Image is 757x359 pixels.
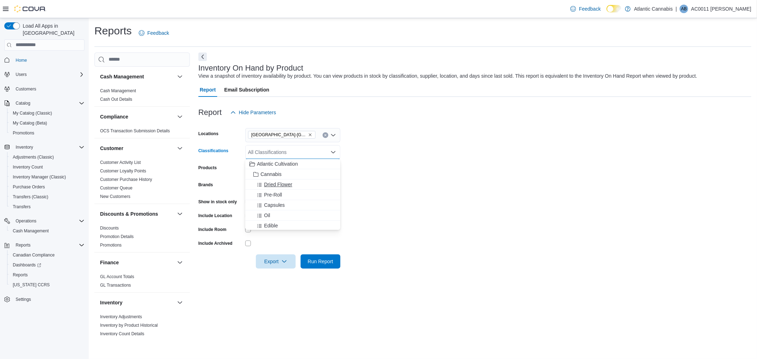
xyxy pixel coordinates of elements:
span: [GEOGRAPHIC_DATA]-[GEOGRAPHIC_DATA] [251,131,307,138]
span: Customer Queue [100,185,132,191]
a: Cash Management [100,88,136,93]
button: Compliance [100,113,174,120]
a: Settings [13,295,34,304]
label: Show in stock only [198,199,237,205]
span: Transfers [13,204,31,210]
span: My Catalog (Classic) [10,109,84,117]
h3: Discounts & Promotions [100,210,158,217]
span: OCS Transaction Submission Details [100,128,170,134]
button: Open list of options [330,132,336,138]
h1: Reports [94,24,132,38]
span: Cash Management [100,88,136,94]
span: Customer Loyalty Points [100,168,146,174]
div: View a snapshot of inventory availability by product. You can view products in stock by classific... [198,72,697,80]
a: Promotions [100,243,122,248]
span: Cash Management [13,228,49,234]
div: Customer [94,158,190,204]
span: Reports [13,272,28,278]
a: Inventory Adjustments [100,314,142,319]
span: Atlantic Cultivation [257,160,298,167]
button: Inventory Count [7,162,87,172]
span: Operations [13,217,84,225]
span: Customer Activity List [100,160,141,165]
span: Purchase Orders [10,183,84,191]
h3: Compliance [100,113,128,120]
span: Promotions [10,129,84,137]
span: My Catalog (Beta) [13,120,47,126]
span: Transfers [10,203,84,211]
span: Home [16,57,27,63]
span: Reports [13,241,84,249]
button: Edible [245,221,340,231]
span: AB [681,5,687,13]
span: Washington CCRS [10,281,84,289]
button: Pre-Roll [245,190,340,200]
button: Run Report [301,254,340,269]
span: New Customers [100,194,130,199]
button: Cash Management [176,72,184,81]
button: Cash Management [100,73,174,80]
h3: Inventory [100,299,122,306]
button: Home [1,55,87,65]
span: Dashboards [10,261,84,269]
a: Canadian Compliance [10,251,57,259]
span: Pre-Roll [264,191,282,198]
a: Promotion Details [100,234,134,239]
span: Load All Apps in [GEOGRAPHIC_DATA] [20,22,84,37]
button: Discounts & Promotions [100,210,174,217]
label: Classifications [198,148,229,154]
button: My Catalog (Classic) [7,108,87,118]
button: Inventory Manager (Classic) [7,172,87,182]
span: Customers [16,86,36,92]
a: OCS Transaction Submission Details [100,128,170,133]
span: Run Report [308,258,333,265]
button: [US_STATE] CCRS [7,280,87,290]
span: Export [260,254,291,269]
a: Discounts [100,226,119,231]
button: Operations [1,216,87,226]
span: Settings [16,297,31,302]
label: Include Room [198,227,226,232]
button: Customers [1,84,87,94]
button: Inventory [1,142,87,152]
div: Compliance [94,127,190,138]
button: Finance [176,258,184,267]
a: Inventory Count [10,163,46,171]
a: GL Account Totals [100,274,134,279]
a: Customer Purchase History [100,177,152,182]
span: Cash Management [10,227,84,235]
button: Catalog [13,99,33,107]
a: Promotions [10,129,37,137]
a: Transfers (Classic) [10,193,51,201]
button: Settings [1,294,87,304]
button: Purchase Orders [7,182,87,192]
button: Discounts & Promotions [176,210,184,218]
span: Dashboards [13,262,41,268]
span: My Catalog (Beta) [10,119,84,127]
span: Adjustments (Classic) [13,154,54,160]
button: Remove Grand Falls-Windsor from selection in this group [308,133,312,137]
button: Atlantic Cultivation [245,159,340,169]
span: Feedback [147,29,169,37]
p: AC0011 [PERSON_NAME] [691,5,751,13]
a: Customer Loyalty Points [100,169,146,173]
span: Edible [264,222,278,229]
button: Export [256,254,296,269]
a: Feedback [136,26,172,40]
a: My Catalog (Beta) [10,119,50,127]
span: Inventory Manager (Classic) [10,173,84,181]
span: Dark Mode [607,12,607,13]
a: Dashboards [7,260,87,270]
span: Cash Out Details [100,96,132,102]
div: Cash Management [94,87,190,106]
button: Promotions [7,128,87,138]
button: Canadian Compliance [7,250,87,260]
button: Reports [13,241,33,249]
button: Capsules [245,200,340,210]
label: Brands [198,182,213,188]
span: Report [200,83,216,97]
span: Inventory Count [13,164,43,170]
img: Cova [14,5,46,12]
